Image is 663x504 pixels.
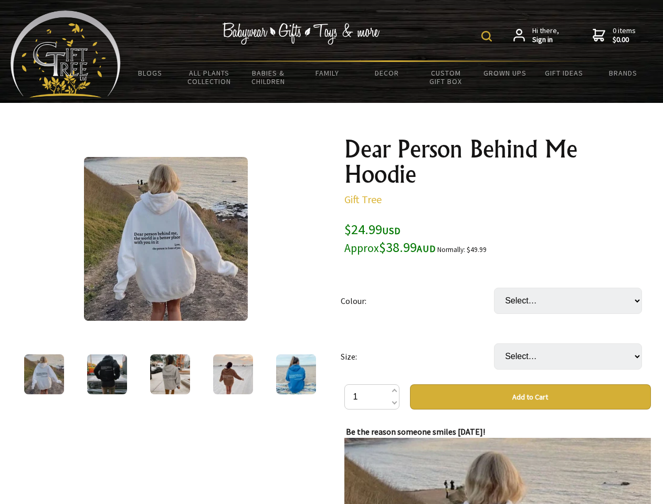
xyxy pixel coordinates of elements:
small: Normally: $49.99 [437,245,487,254]
img: Babyware - Gifts - Toys and more... [10,10,121,98]
a: Gift Ideas [534,62,594,84]
img: Dear Person Behind Me Hoodie [150,354,190,394]
span: $24.99 $38.99 [344,220,436,256]
td: Size: [341,329,494,384]
td: Colour: [341,273,494,329]
h1: Dear Person Behind Me Hoodie [344,136,651,187]
a: Gift Tree [344,193,382,206]
img: Babywear - Gifts - Toys & more [223,23,380,45]
strong: Sign in [532,35,559,45]
a: Brands [594,62,653,84]
a: Hi there,Sign in [513,26,559,45]
span: Hi there, [532,26,559,45]
span: 0 items [613,26,636,45]
span: AUD [417,243,436,255]
a: Babies & Children [239,62,298,92]
img: product search [481,31,492,41]
button: Add to Cart [410,384,651,409]
a: Grown Ups [475,62,534,84]
a: Custom Gift Box [416,62,476,92]
span: USD [382,225,401,237]
a: 0 items$0.00 [593,26,636,45]
img: Dear Person Behind Me Hoodie [213,354,253,394]
a: Decor [357,62,416,84]
a: Family [298,62,357,84]
img: Dear Person Behind Me Hoodie [87,354,127,394]
a: BLOGS [121,62,180,84]
img: Dear Person Behind Me Hoodie [24,354,64,394]
small: Approx [344,241,379,255]
img: Dear Person Behind Me Hoodie [276,354,316,394]
strong: $0.00 [613,35,636,45]
a: All Plants Collection [180,62,239,92]
img: Dear Person Behind Me Hoodie [84,157,248,321]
